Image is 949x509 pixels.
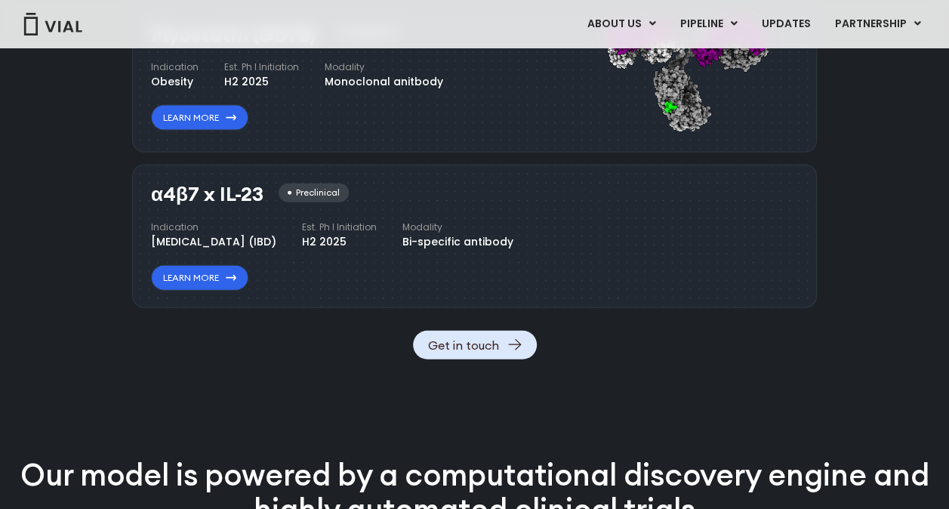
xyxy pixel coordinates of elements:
a: UPDATES [750,11,822,37]
img: Vial Logo [23,13,83,35]
div: H2 2025 [224,74,299,90]
a: Learn More [151,265,248,291]
div: [MEDICAL_DATA] (IBD) [151,234,276,250]
a: Learn More [151,105,248,131]
div: Monoclonal anitbody [325,74,443,90]
a: Get in touch [413,331,537,359]
a: ABOUT USMenu Toggle [575,11,667,37]
a: PIPELINEMenu Toggle [668,11,749,37]
h4: Est. Ph I Initiation [302,221,377,234]
div: Bi-specific antibody [402,234,513,250]
div: H2 2025 [302,234,377,250]
h4: Indication [151,221,276,234]
h4: Est. Ph I Initiation [224,60,299,74]
h4: Modality [402,221,513,234]
div: Preclinical [279,184,349,202]
h3: α4β7 x IL-23 [151,184,263,205]
a: PARTNERSHIPMenu Toggle [823,11,933,37]
h4: Indication [151,60,199,74]
h4: Modality [325,60,443,74]
div: Obesity [151,74,199,90]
